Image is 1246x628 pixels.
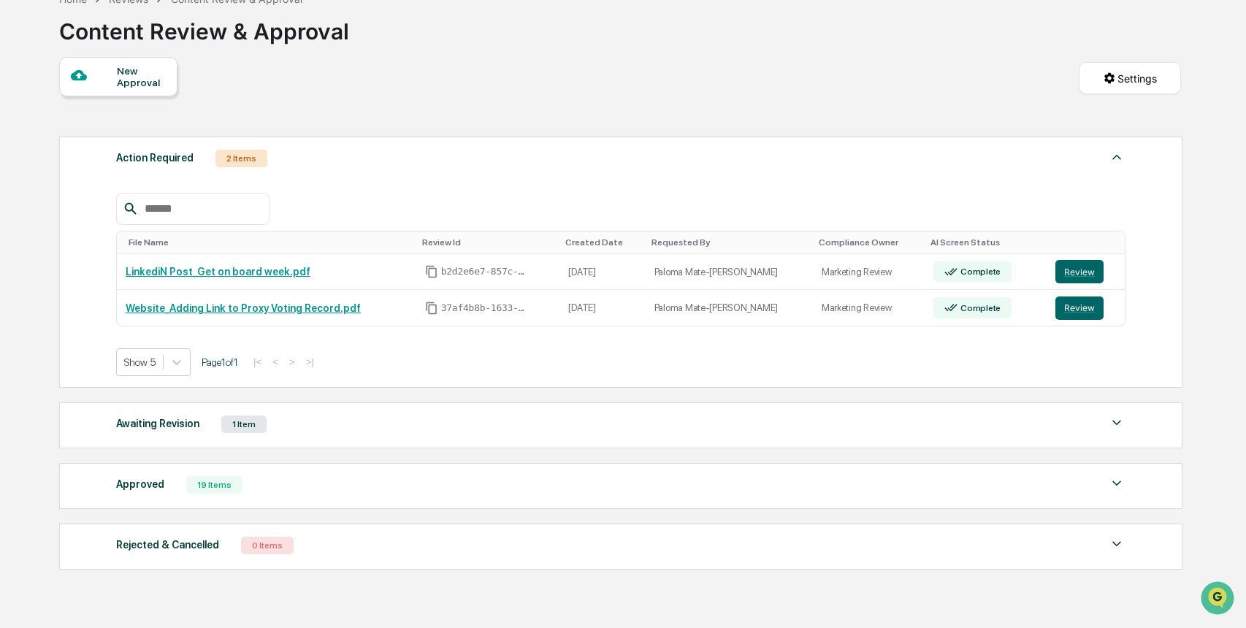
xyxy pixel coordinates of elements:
[651,237,807,248] div: Toggle SortBy
[422,237,554,248] div: Toggle SortBy
[819,237,919,248] div: Toggle SortBy
[1055,296,1116,320] a: Review
[116,475,164,494] div: Approved
[1055,260,1116,283] a: Review
[106,185,118,197] div: 🗄️
[285,356,299,368] button: >
[59,7,349,45] div: Content Review & Approval
[241,537,294,554] div: 0 Items
[29,212,92,226] span: Data Lookup
[302,356,318,368] button: >|
[15,213,26,225] div: 🔎
[15,185,26,197] div: 🖐️
[1108,148,1125,166] img: caret
[958,303,1001,313] div: Complete
[646,254,813,291] td: Paloma Mate-[PERSON_NAME]
[221,416,267,433] div: 1 Item
[186,476,242,494] div: 19 Items
[29,184,94,199] span: Preclearance
[1108,475,1125,492] img: caret
[9,206,98,232] a: 🔎Data Lookup
[116,535,219,554] div: Rejected & Cancelled
[646,290,813,326] td: Paloma Mate-[PERSON_NAME]
[1058,237,1119,248] div: Toggle SortBy
[268,356,283,368] button: <
[813,254,925,291] td: Marketing Review
[117,65,166,88] div: New Approval
[100,178,187,204] a: 🗄️Attestations
[425,302,438,315] span: Copy Id
[565,237,639,248] div: Toggle SortBy
[126,266,310,277] a: LinkediN Post_Get on board week.pdf
[1108,414,1125,432] img: caret
[958,267,1001,277] div: Complete
[50,126,185,138] div: We're available if you need us!
[116,414,199,433] div: Awaiting Revision
[249,356,266,368] button: |<
[1108,535,1125,553] img: caret
[215,150,267,167] div: 2 Items
[116,148,194,167] div: Action Required
[15,112,41,138] img: 1746055101610-c473b297-6a78-478c-a979-82029cc54cd1
[103,247,177,259] a: Powered byPylon
[559,290,645,326] td: [DATE]
[1055,260,1104,283] button: Review
[425,265,438,278] span: Copy Id
[9,178,100,204] a: 🖐️Preclearance
[441,302,529,314] span: 37af4b8b-1633-488d-9d4a-53bfa470b59d
[121,184,181,199] span: Attestations
[248,116,266,134] button: Start new chat
[126,302,361,314] a: Website_Adding Link to Proxy Voting Record.pdf
[559,254,645,291] td: [DATE]
[813,290,925,326] td: Marketing Review
[50,112,240,126] div: Start new chat
[202,356,238,368] span: Page 1 of 1
[441,266,529,277] span: b2d2e6e7-857c-4383-a4da-2742195347cb
[930,237,1041,248] div: Toggle SortBy
[1055,296,1104,320] button: Review
[1079,62,1181,94] button: Settings
[1199,580,1239,619] iframe: Open customer support
[129,237,410,248] div: Toggle SortBy
[145,248,177,259] span: Pylon
[15,31,266,54] p: How can we help?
